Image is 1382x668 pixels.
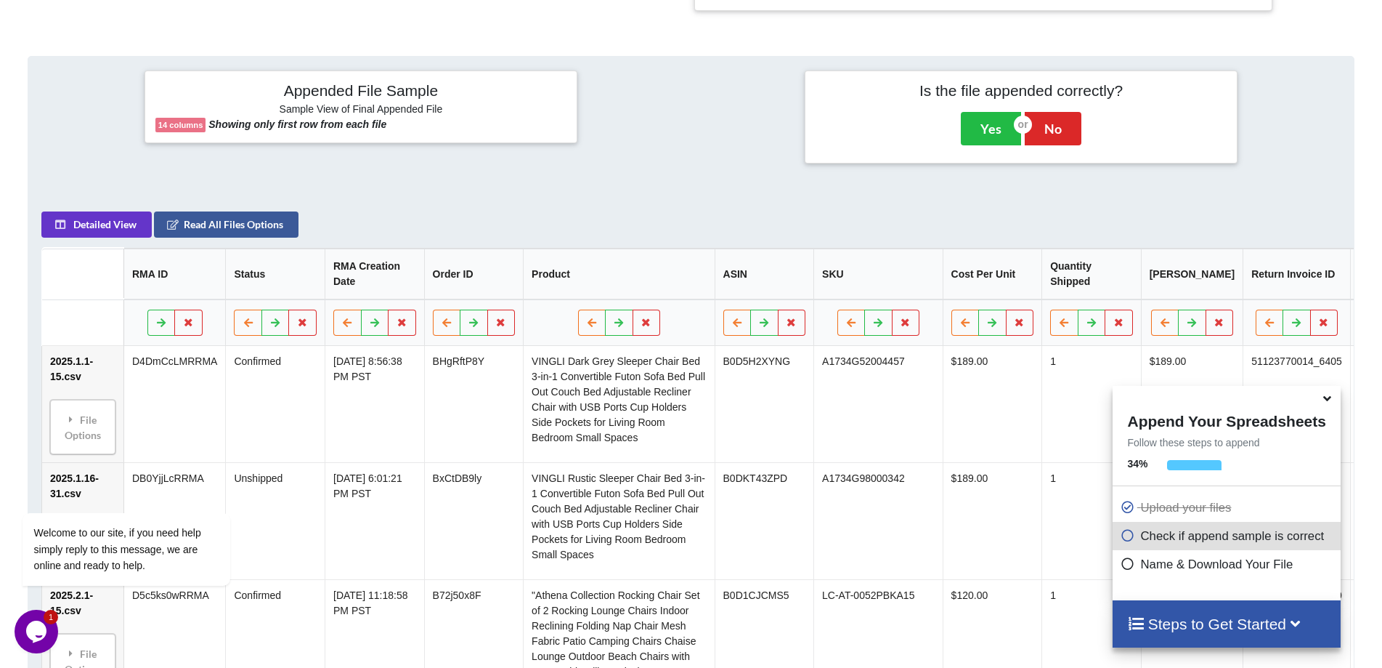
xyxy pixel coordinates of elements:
[226,249,325,300] th: Status
[424,249,524,300] th: Order ID
[1243,249,1350,300] th: Return Invoice ID
[325,463,424,580] td: [DATE] 6:01:21 PM PST
[325,249,424,300] th: RMA Creation Date
[1127,615,1325,633] h4: Steps to Get Started
[154,212,298,238] button: Read All Files Options
[1127,458,1147,470] b: 34 %
[1041,249,1141,300] th: Quantity Shipped
[715,249,814,300] th: ASIN
[1120,527,1336,545] p: Check if append sample is correct
[715,463,814,580] td: B0DKT43ZPD
[1113,409,1340,430] h4: Append Your Spreadsheets
[943,347,1042,463] td: $189.00
[813,347,943,463] td: A1734G52004457
[523,249,714,300] th: Product
[226,347,325,463] td: Confirmed
[208,118,386,130] b: Showing only first row from each file
[54,405,111,451] div: File Options
[813,463,943,580] td: A1734G98000342
[123,249,225,300] th: RMA ID
[813,249,943,300] th: SKU
[715,347,814,463] td: B0D5H2XYNG
[1243,347,1350,463] td: 51123770014_6405
[961,112,1021,145] button: Yes
[1041,347,1141,463] td: 1
[523,347,714,463] td: VINGLI Dark Grey Sleeper Chair Bed 3-in-1 Convertible Futon Sofa Bed Pull Out Couch Bed Adjustabl...
[1120,555,1336,574] p: Name & Download Your File
[155,103,566,118] h6: Sample View of Final Appended File
[1141,249,1243,300] th: [PERSON_NAME]
[155,81,566,102] h4: Appended File Sample
[523,463,714,580] td: VINGLI Rustic Sleeper Chair Bed 3-in-1 Convertible Futon Sofa Bed Pull Out Couch Bed Adjustable R...
[158,121,203,129] b: 14 columns
[15,610,61,653] iframe: chat widget
[1141,347,1243,463] td: $189.00
[123,347,225,463] td: D4DmCcLMRRMA
[424,347,524,463] td: BHgRftP8Y
[41,212,152,238] button: Detailed View
[1113,435,1340,450] p: Follow these steps to append
[15,431,276,603] iframe: chat widget
[1120,499,1336,517] p: Upload your files
[1041,463,1141,580] td: 1
[325,347,424,463] td: [DATE] 8:56:38 PM PST
[1025,112,1081,145] button: No
[42,347,123,463] td: 2025.1.1-15.csv
[943,249,1042,300] th: Cost Per Unit
[424,463,524,580] td: BxCtDB9ly
[816,81,1227,100] h4: Is the file appended correctly?
[943,463,1042,580] td: $189.00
